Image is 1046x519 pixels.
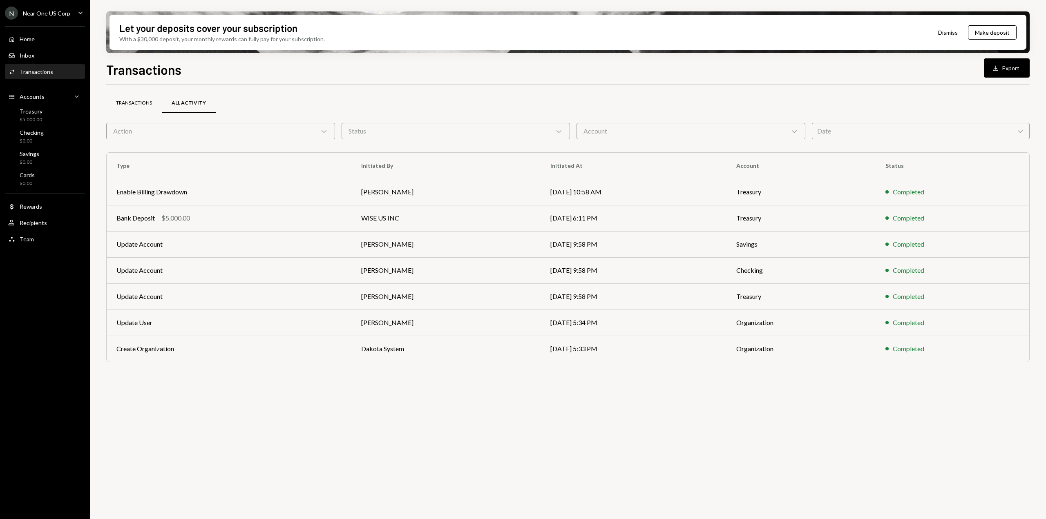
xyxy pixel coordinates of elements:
div: Accounts [20,93,45,100]
a: All Activity [162,93,216,114]
button: Make deposit [968,25,1017,40]
td: [PERSON_NAME] [351,283,541,310]
a: Transactions [106,93,162,114]
td: Enable Billing Drawdown [107,179,351,205]
div: Account [577,123,805,139]
div: Completed [893,344,924,354]
td: Update Account [107,283,351,310]
div: $5,000.00 [20,116,42,123]
div: Completed [893,187,924,197]
div: Transactions [116,100,152,107]
a: Recipients [5,215,85,230]
td: Update Account [107,231,351,257]
a: Transactions [5,64,85,79]
td: Checking [726,257,876,283]
td: [DATE] 9:58 PM [541,257,726,283]
div: Bank Deposit [116,213,155,223]
div: $0.00 [20,180,35,187]
div: Completed [893,265,924,275]
td: [PERSON_NAME] [351,179,541,205]
div: With a $30,000 deposit, your monthly rewards can fully pay for your subscription. [119,35,325,43]
div: $0.00 [20,138,44,145]
a: Home [5,31,85,46]
td: Update Account [107,257,351,283]
td: [DATE] 10:58 AM [541,179,726,205]
td: [DATE] 5:34 PM [541,310,726,336]
a: Checking$0.00 [5,127,85,146]
div: Action [106,123,335,139]
div: Team [20,236,34,243]
div: Date [812,123,1030,139]
div: Completed [893,213,924,223]
th: Status [876,153,1029,179]
div: Recipients [20,219,47,226]
td: [DATE] 6:11 PM [541,205,726,231]
a: Treasury$5,000.00 [5,105,85,125]
div: Treasury [20,108,42,115]
div: All Activity [172,100,206,107]
a: Team [5,232,85,246]
h1: Transactions [106,61,181,78]
td: [DATE] 9:58 PM [541,283,726,310]
a: Rewards [5,199,85,214]
td: Savings [726,231,876,257]
div: Completed [893,292,924,301]
td: Create Organization [107,336,351,362]
div: Inbox [20,52,34,59]
a: Cards$0.00 [5,169,85,189]
td: [PERSON_NAME] [351,231,541,257]
td: Dakota System [351,336,541,362]
td: [PERSON_NAME] [351,257,541,283]
td: Organization [726,310,876,336]
th: Type [107,153,351,179]
td: Update User [107,310,351,336]
div: Completed [893,318,924,327]
div: $0.00 [20,159,39,166]
td: [DATE] 5:33 PM [541,336,726,362]
button: Dismiss [928,23,968,42]
div: Home [20,36,35,42]
td: WISE US INC [351,205,541,231]
div: Status [342,123,570,139]
td: Treasury [726,205,876,231]
div: Let your deposits cover your subscription [119,21,297,35]
div: Checking [20,129,44,136]
td: [PERSON_NAME] [351,310,541,336]
div: Savings [20,150,39,157]
div: Rewards [20,203,42,210]
div: Transactions [20,68,53,75]
a: Inbox [5,48,85,62]
div: Cards [20,172,35,178]
div: $5,000.00 [161,213,190,223]
td: Organization [726,336,876,362]
td: Treasury [726,179,876,205]
th: Initiated At [541,153,726,179]
div: N [5,7,18,20]
th: Initiated By [351,153,541,179]
td: [DATE] 9:58 PM [541,231,726,257]
td: Treasury [726,283,876,310]
th: Account [726,153,876,179]
button: Export [984,58,1030,78]
a: Savings$0.00 [5,148,85,167]
a: Accounts [5,89,85,104]
div: Completed [893,239,924,249]
div: Near One US Corp [23,10,70,17]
